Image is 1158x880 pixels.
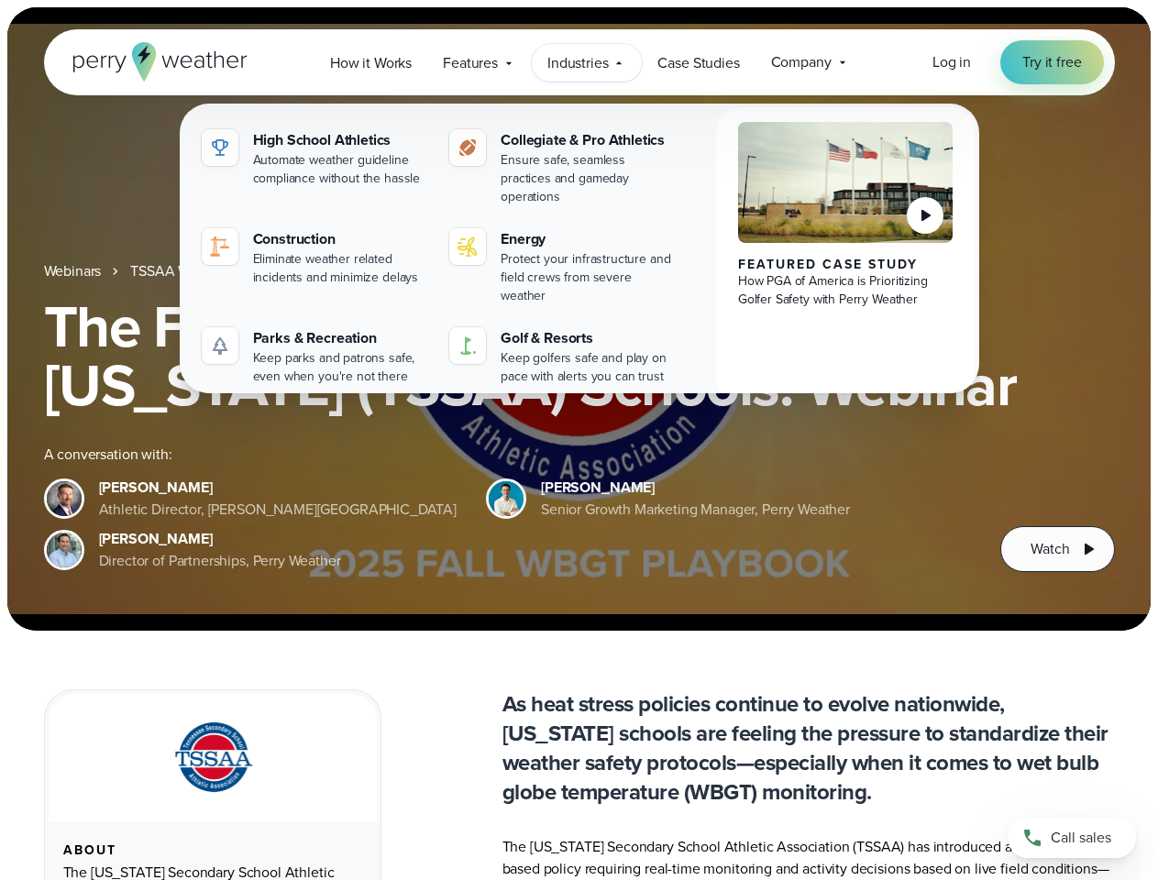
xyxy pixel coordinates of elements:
div: [PERSON_NAME] [99,528,341,550]
div: [PERSON_NAME] [99,477,458,499]
div: Parks & Recreation [253,327,428,349]
div: Keep parks and patrons safe, even when you're not there [253,349,428,386]
div: Collegiate & Pro Athletics [501,129,676,151]
span: Company [771,51,832,73]
nav: Breadcrumb [44,260,1115,282]
div: Energy [501,228,676,250]
div: Construction [253,228,428,250]
img: construction perry weather [209,236,231,258]
span: Watch [1031,538,1069,560]
div: Athletic Director, [PERSON_NAME][GEOGRAPHIC_DATA] [99,499,458,521]
a: How it Works [314,44,427,82]
a: PGA of America, Frisco Campus Featured Case Study How PGA of America is Prioritizing Golfer Safet... [716,107,976,408]
span: Log in [932,51,971,72]
div: Automate weather guideline compliance without the hassle [253,151,428,188]
a: Webinars [44,260,102,282]
img: golf-iconV2.svg [457,335,479,357]
a: High School Athletics Automate weather guideline compliance without the hassle [194,122,436,195]
a: Call sales [1008,818,1136,858]
div: Eliminate weather related incidents and minimize delays [253,250,428,287]
img: TSSAA-Tennessee-Secondary-School-Athletic-Association.svg [151,716,274,799]
img: energy-icon@2x-1.svg [457,236,479,258]
img: Brian Wyatt [47,481,82,516]
div: High School Athletics [253,129,428,151]
span: Call sales [1051,827,1111,849]
img: proathletics-icon@2x-1.svg [457,137,479,159]
a: TSSAA WBGT Fall Playbook [130,260,304,282]
a: Try it free [1000,40,1103,84]
div: Protect your infrastructure and field crews from severe weather [501,250,676,305]
img: parks-icon-grey.svg [209,335,231,357]
div: Ensure safe, seamless practices and gameday operations [501,151,676,206]
button: Watch [1000,526,1114,572]
a: Energy Protect your infrastructure and field crews from severe weather [442,221,683,313]
span: How it Works [330,52,412,74]
div: Golf & Resorts [501,327,676,349]
span: Industries [547,52,608,74]
a: Case Studies [642,44,755,82]
div: Senior Growth Marketing Manager, Perry Weather [541,499,850,521]
h1: The Fall WBGT Playbook for [US_STATE] (TSSAA) Schools: Webinar [44,297,1115,414]
div: Featured Case Study [738,258,954,272]
a: construction perry weather Construction Eliminate weather related incidents and minimize delays [194,221,436,294]
a: Golf & Resorts Keep golfers safe and play on pace with alerts you can trust [442,320,683,393]
div: Director of Partnerships, Perry Weather [99,550,341,572]
span: Case Studies [657,52,739,74]
img: highschool-icon.svg [209,137,231,159]
img: Spencer Patton, Perry Weather [489,481,524,516]
a: Parks & Recreation Keep parks and patrons safe, even when you're not there [194,320,436,393]
div: [PERSON_NAME] [541,477,850,499]
div: Keep golfers safe and play on pace with alerts you can trust [501,349,676,386]
a: Log in [932,51,971,73]
div: How PGA of America is Prioritizing Golfer Safety with Perry Weather [738,272,954,309]
span: Features [443,52,498,74]
a: Collegiate & Pro Athletics Ensure safe, seamless practices and gameday operations [442,122,683,214]
div: About [63,843,362,858]
img: PGA of America, Frisco Campus [738,122,954,243]
div: A conversation with: [44,444,972,466]
img: Jeff Wood [47,533,82,567]
span: Try it free [1022,51,1081,73]
p: As heat stress policies continue to evolve nationwide, [US_STATE] schools are feeling the pressur... [502,689,1115,807]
